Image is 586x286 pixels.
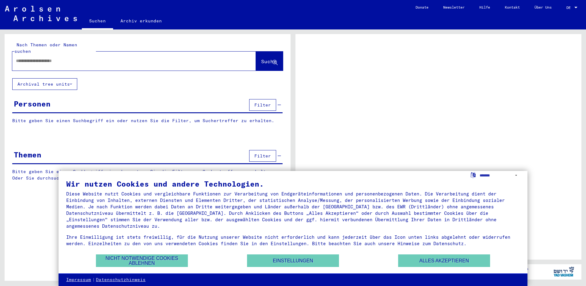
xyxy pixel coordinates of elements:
span: Filter [254,102,271,108]
button: Alles akzeptieren [398,254,490,267]
div: Wir nutzen Cookies und andere Technologien. [66,180,520,187]
img: Arolsen_neg.svg [5,6,77,21]
mat-label: Nach Themen oder Namen suchen [14,42,77,54]
a: Datenschutzhinweis [96,277,146,283]
span: Filter [254,153,271,159]
button: Filter [249,99,276,111]
span: DE [566,6,573,10]
a: Impressum [66,277,91,283]
button: Einstellungen [247,254,339,267]
span: Suche [261,58,276,64]
a: Suchen [82,14,113,29]
div: Themen [14,149,41,160]
div: Ihre Einwilligung ist stets freiwillig, für die Nutzung unserer Website nicht erforderlich und ka... [66,234,520,247]
div: Diese Website nutzt Cookies und vergleichbare Funktionen zur Verarbeitung von Endgeräteinformatio... [66,191,520,229]
button: Suche [256,52,283,71]
button: Nicht notwendige Cookies ablehnen [96,254,188,267]
select: Sprache auswählen [480,171,520,180]
p: Bitte geben Sie einen Suchbegriff ein oder nutzen Sie die Filter, um Suchertreffer zu erhalten. [12,118,283,124]
div: Personen [14,98,51,109]
button: Filter [249,150,276,162]
label: Sprache auswählen [470,172,476,178]
button: Archival tree units [12,78,77,90]
a: Archiv erkunden [113,14,169,28]
img: yv_logo.png [552,264,575,279]
p: Bitte geben Sie einen Suchbegriff ein oder nutzen Sie die Filter, um Suchertreffer zu erhalten. O... [12,168,283,181]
